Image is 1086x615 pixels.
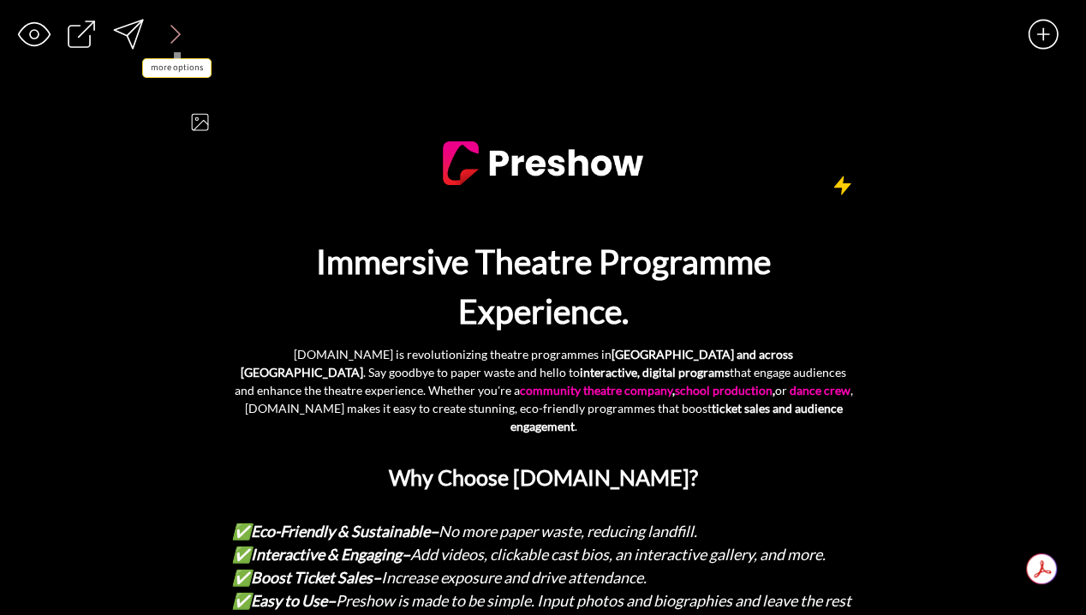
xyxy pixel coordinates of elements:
[519,383,774,397] strong: , ,
[232,591,336,610] em: ✅ –
[443,141,643,197] img: Asset%2015.png
[316,242,771,331] span: Immersive Theatre Programme Experience.
[519,383,671,397] span: community theatre company
[251,591,327,610] strong: Easy to Use
[389,464,698,490] strong: Why Choose [DOMAIN_NAME]?
[143,59,211,77] div: more options
[410,545,826,564] em: Add videos, clickable cast bios, an interactive gallery, and more.
[381,568,647,587] em: Increase exposure and drive attendance.
[251,568,373,587] strong: Boost Ticket Sales
[674,383,772,397] span: school production
[251,545,402,564] strong: Interactive & Engaging
[439,522,697,540] em: No more paper waste, reducing landfill.
[789,383,850,397] span: dance crew
[232,545,410,564] em: ✅ –
[251,522,430,540] strong: Eco-Friendly & Sustainable
[510,401,842,433] strong: ticket sales and audience engagement
[580,365,730,379] strong: interactive, digital programs
[232,568,381,587] em: ✅ –
[232,345,856,435] p: [DOMAIN_NAME] is revolutionizing theatre programmes in . Say goodbye to paper waste and hello to ...
[241,347,793,379] strong: [GEOGRAPHIC_DATA] and across [GEOGRAPHIC_DATA]
[232,522,439,540] em: ✅ –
